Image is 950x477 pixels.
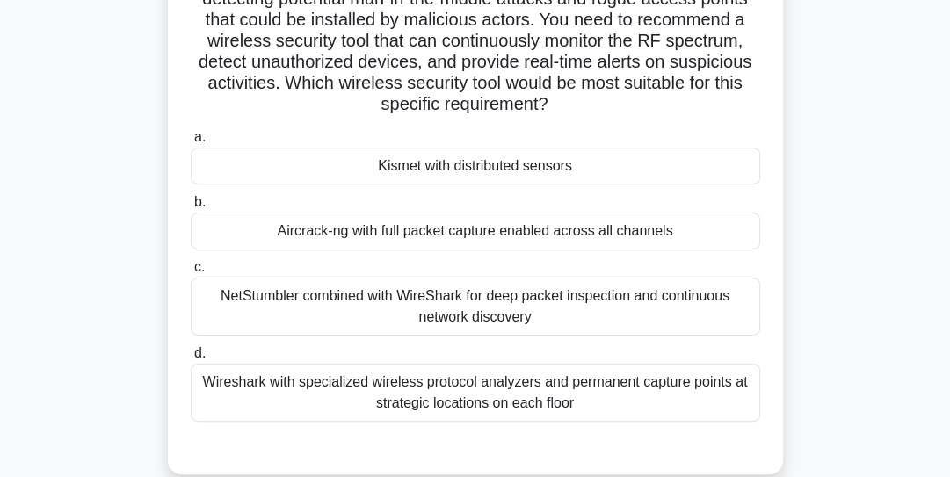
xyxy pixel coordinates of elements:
div: Wireshark with specialized wireless protocol analyzers and permanent capture points at strategic ... [191,364,760,422]
span: b. [194,194,206,209]
span: d. [194,345,206,360]
div: Aircrack-ng with full packet capture enabled across all channels [191,213,760,249]
div: Kismet with distributed sensors [191,148,760,184]
span: c. [194,259,205,274]
span: a. [194,129,206,144]
div: NetStumbler combined with WireShark for deep packet inspection and continuous network discovery [191,278,760,336]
